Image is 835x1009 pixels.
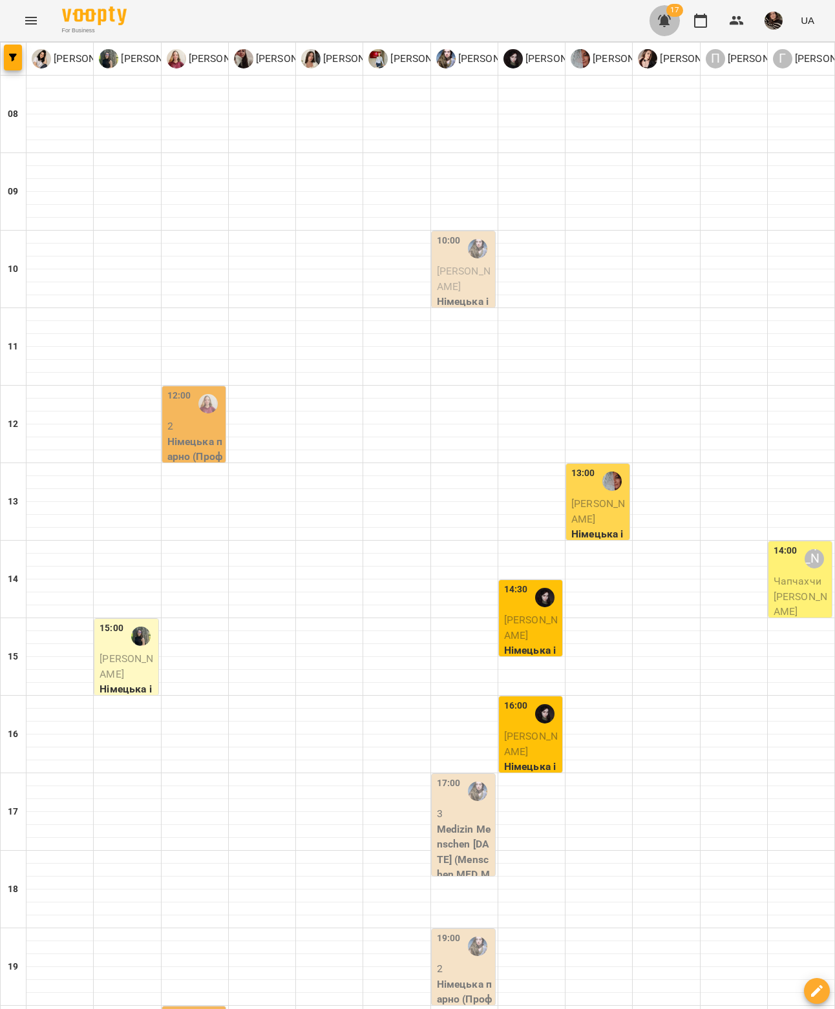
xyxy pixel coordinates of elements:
[8,185,18,199] h6: 09
[8,495,18,509] h6: 13
[571,497,625,525] span: [PERSON_NAME]
[468,937,487,956] img: Голуб Наталія Олександрівна
[503,49,523,68] img: Л
[62,26,127,35] span: For Business
[51,51,132,67] p: [PERSON_NAME]
[504,643,560,703] p: Німецька індив 60 (Професіонал)
[437,806,492,822] p: 3
[253,51,334,67] p: [PERSON_NAME]
[638,49,738,68] div: Дубович Ярослава Вікторівна
[437,822,492,898] p: Medizin Menschen [DATE] (Menschen MED Morgen)
[437,961,492,977] p: 2
[32,49,132,68] div: Білоус Анна Норайрівна
[368,49,469,68] a: К [PERSON_NAME]
[765,12,783,30] img: 50c54b37278f070f9d74a627e50a0a9b.jpg
[725,51,806,67] p: [PERSON_NAME]
[437,776,461,791] label: 17:00
[436,49,536,68] div: Голуб Наталія Олександрівна
[503,49,604,68] a: Л [PERSON_NAME]
[796,8,819,32] button: UA
[99,49,118,68] img: П
[100,621,123,636] label: 15:00
[368,49,388,68] img: К
[801,14,814,27] span: UA
[706,49,725,68] div: П
[99,49,199,68] div: Поліщук Анастасія Сергіївна
[131,627,151,646] img: Поліщук Анастасія Сергіївна
[16,5,47,36] button: Menu
[437,234,461,248] label: 10:00
[8,107,18,121] h6: 08
[774,575,827,618] span: Чапчахчи [PERSON_NAME]
[571,49,671,68] a: Г [PERSON_NAME]
[8,572,18,587] h6: 14
[186,51,348,67] p: [PERSON_NAME] [PERSON_NAME]
[8,805,18,819] h6: 17
[32,49,51,68] img: Б
[602,472,622,491] img: Гута Оксана Анатоліївна
[321,51,401,67] p: [PERSON_NAME]
[638,49,738,68] a: Д [PERSON_NAME]
[504,759,560,820] p: Німецька індив 60 (Професіонал)
[535,704,555,723] img: Луцюк Александра Андріївна
[301,49,401,68] a: П [PERSON_NAME]
[167,49,348,68] a: М [PERSON_NAME] [PERSON_NAME]
[388,51,469,67] p: [PERSON_NAME]
[100,652,153,680] span: [PERSON_NAME]
[8,340,18,354] h6: 11
[504,614,558,641] span: [PERSON_NAME]
[468,782,487,801] img: Голуб Наталія Олександрівна
[504,730,558,758] span: [PERSON_NAME]
[571,49,671,68] div: Гута Оксана Анатоліївна
[456,51,536,67] p: [PERSON_NAME]
[666,4,683,17] span: 17
[301,49,401,68] div: Пустовіт Анастасія Володимирівна
[535,588,555,607] img: Луцюк Александра Андріївна
[571,526,627,587] p: Німецька індив 60 (Професіонал)
[167,389,191,403] label: 12:00
[571,49,590,68] img: Г
[437,265,491,293] span: [PERSON_NAME]
[100,681,155,742] p: Німецька індив 60 (Професіонал)
[437,294,492,355] p: Німецька індив 60 (Професіонал)
[706,49,806,68] a: П [PERSON_NAME]
[8,262,18,276] h6: 10
[8,650,18,664] h6: 15
[234,49,334,68] a: М [PERSON_NAME]
[167,419,223,434] p: 2
[503,49,604,68] div: Луцюк Александра Андріївна
[99,49,199,68] a: П [PERSON_NAME]
[468,239,487,258] img: Голуб Наталія Олександрівна
[774,544,798,558] label: 14:00
[436,49,536,68] a: Г [PERSON_NAME]
[167,49,186,68] img: М
[805,549,824,568] div: Грабівська Тетяна
[368,49,469,68] div: Костів Юліанна Русланівна
[32,49,132,68] a: Б [PERSON_NAME]
[504,699,528,713] label: 16:00
[167,49,348,68] div: Мокієвець Альона Вікторівна
[8,882,18,897] h6: 18
[167,434,223,541] p: Німецька парно (Професіонал) ([PERSON_NAME] + [PERSON_NAME])
[234,49,334,68] div: Маринич Марія В'ячеславівна
[504,583,528,597] label: 14:30
[657,51,738,67] p: [PERSON_NAME]
[198,394,218,413] img: Мокієвець Альона Вікторівна
[523,51,604,67] p: [PERSON_NAME]
[773,49,792,68] div: Г
[301,49,321,68] img: П
[234,49,253,68] img: М
[436,49,456,68] img: Г
[118,51,199,67] p: [PERSON_NAME]
[571,466,595,481] label: 13:00
[62,6,127,25] img: Voopty Logo
[638,49,657,68] img: Д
